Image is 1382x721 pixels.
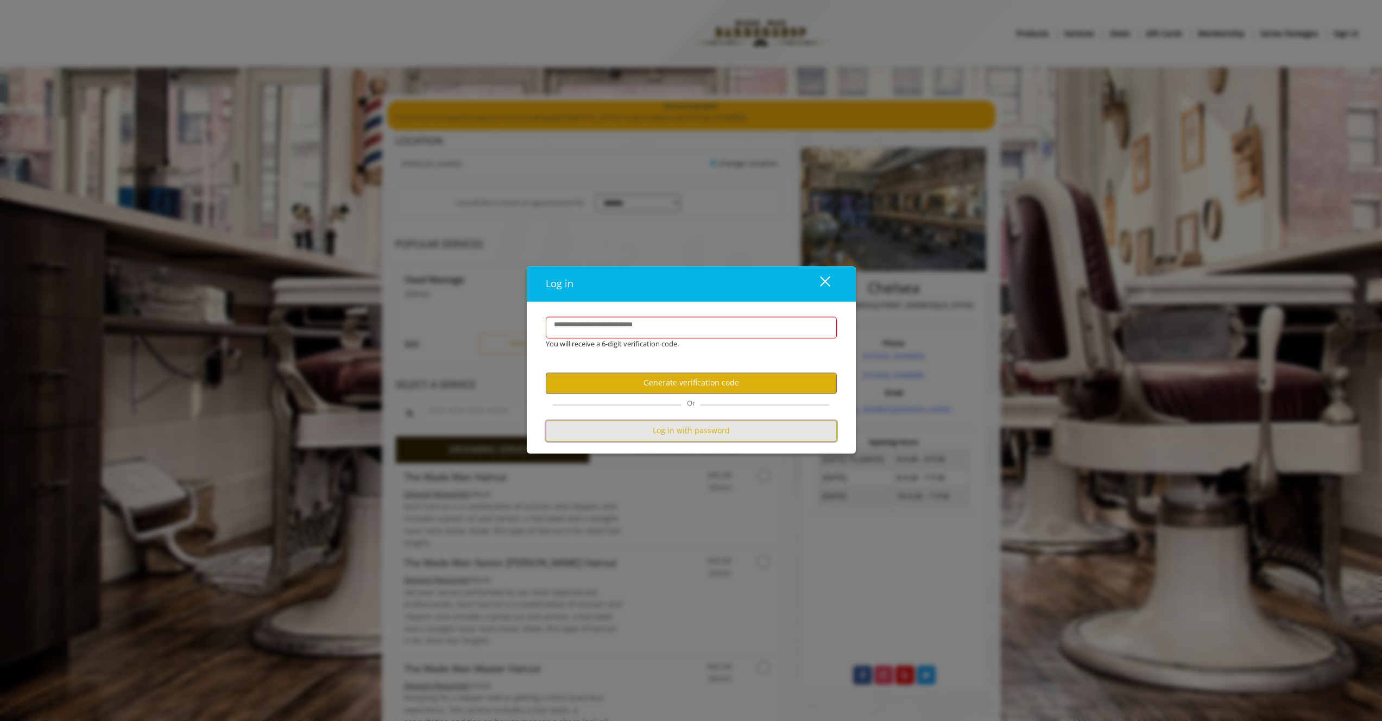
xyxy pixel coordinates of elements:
[681,398,701,408] span: Or
[546,372,837,394] button: Generate verification code
[538,338,829,350] div: You will receive a 6-digit verification code.
[546,420,837,441] button: Log in with password
[546,277,573,290] span: Log in
[800,273,837,295] button: close dialog
[807,276,829,292] div: close dialog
